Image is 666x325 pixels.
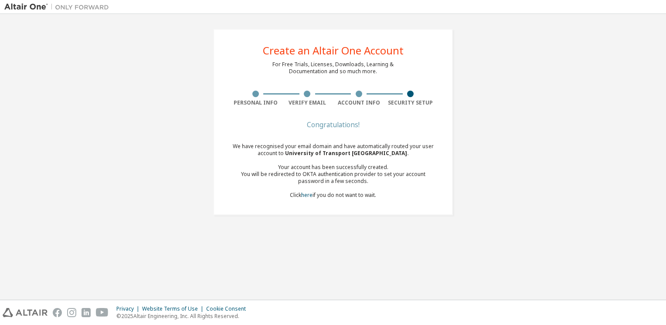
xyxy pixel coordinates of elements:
[333,99,385,106] div: Account Info
[230,143,436,199] div: We have recognised your email domain and have automatically routed your user account to Click if ...
[4,3,113,11] img: Altair One
[272,61,394,75] div: For Free Trials, Licenses, Downloads, Learning & Documentation and so much more.
[142,305,206,312] div: Website Terms of Use
[230,164,436,171] div: Your account has been successfully created.
[96,308,109,317] img: youtube.svg
[301,191,313,199] a: here
[82,308,91,317] img: linkedin.svg
[230,122,436,127] div: Congratulations!
[67,308,76,317] img: instagram.svg
[116,312,251,320] p: © 2025 Altair Engineering, Inc. All Rights Reserved.
[230,171,436,185] div: You will be redirected to OKTA authentication provider to set your account password in a few seco...
[206,305,251,312] div: Cookie Consent
[282,99,333,106] div: Verify Email
[263,45,404,56] div: Create an Altair One Account
[116,305,142,312] div: Privacy
[3,308,48,317] img: altair_logo.svg
[53,308,62,317] img: facebook.svg
[285,149,409,157] span: University of Transport [GEOGRAPHIC_DATA] .
[230,99,282,106] div: Personal Info
[385,99,437,106] div: Security Setup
